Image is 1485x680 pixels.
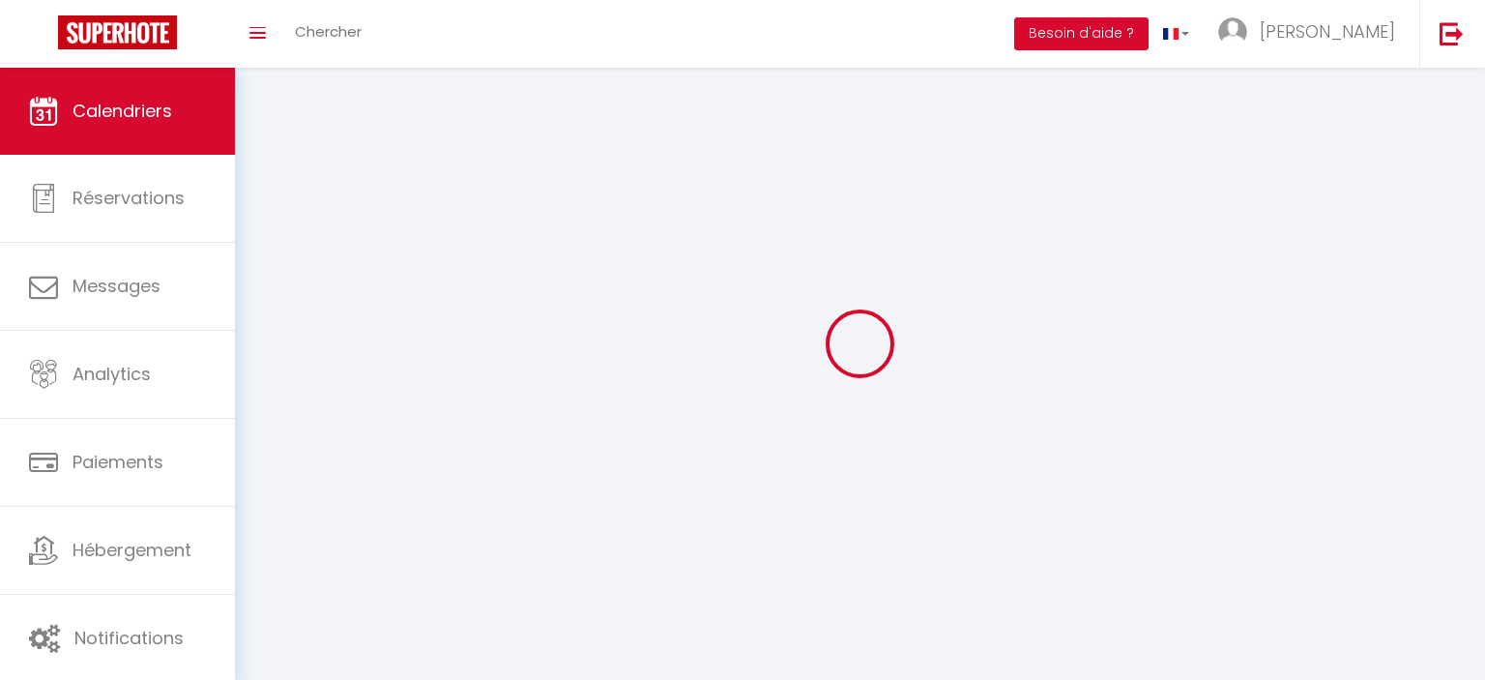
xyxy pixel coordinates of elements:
[73,274,160,298] span: Messages
[1440,21,1464,45] img: logout
[73,450,163,474] span: Paiements
[73,538,191,562] span: Hébergement
[1014,17,1149,50] button: Besoin d'aide ?
[73,362,151,386] span: Analytics
[295,21,362,42] span: Chercher
[74,626,184,650] span: Notifications
[58,15,177,49] img: Super Booking
[73,99,172,123] span: Calendriers
[1218,17,1247,46] img: ...
[1260,19,1395,44] span: [PERSON_NAME]
[73,186,185,210] span: Réservations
